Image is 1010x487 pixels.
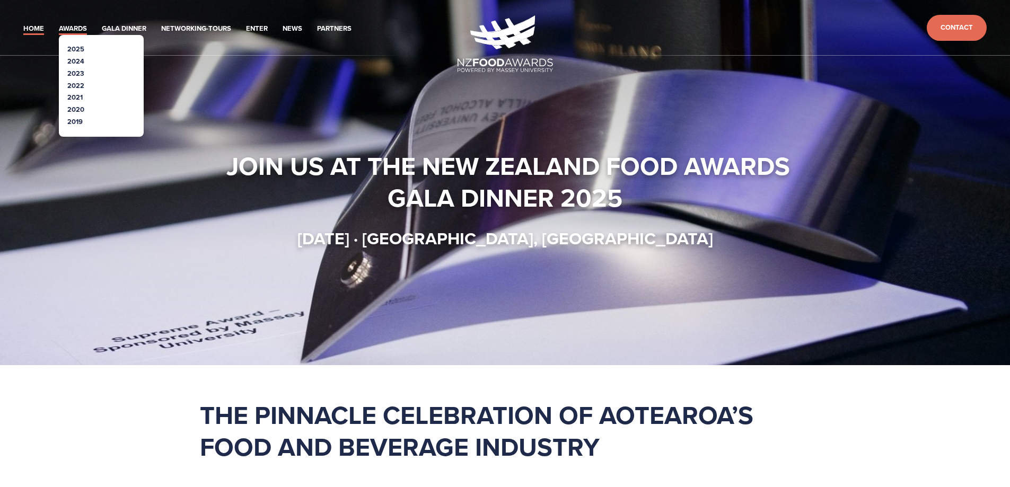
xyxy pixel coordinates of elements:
[102,23,146,35] a: Gala Dinner
[283,23,302,35] a: News
[927,15,987,41] a: Contact
[67,56,84,66] a: 2024
[200,399,811,463] h1: The pinnacle celebration of Aotearoa’s food and beverage industry
[226,147,796,216] strong: Join us at the New Zealand Food Awards Gala Dinner 2025
[67,92,83,102] a: 2021
[297,226,713,251] strong: [DATE] · [GEOGRAPHIC_DATA], [GEOGRAPHIC_DATA]
[67,81,84,91] a: 2022
[161,23,231,35] a: Networking-Tours
[67,44,84,54] a: 2025
[246,23,268,35] a: Enter
[317,23,352,35] a: Partners
[23,23,44,35] a: Home
[59,23,87,35] a: Awards
[67,104,84,114] a: 2020
[67,117,83,127] a: 2019
[67,68,84,78] a: 2023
